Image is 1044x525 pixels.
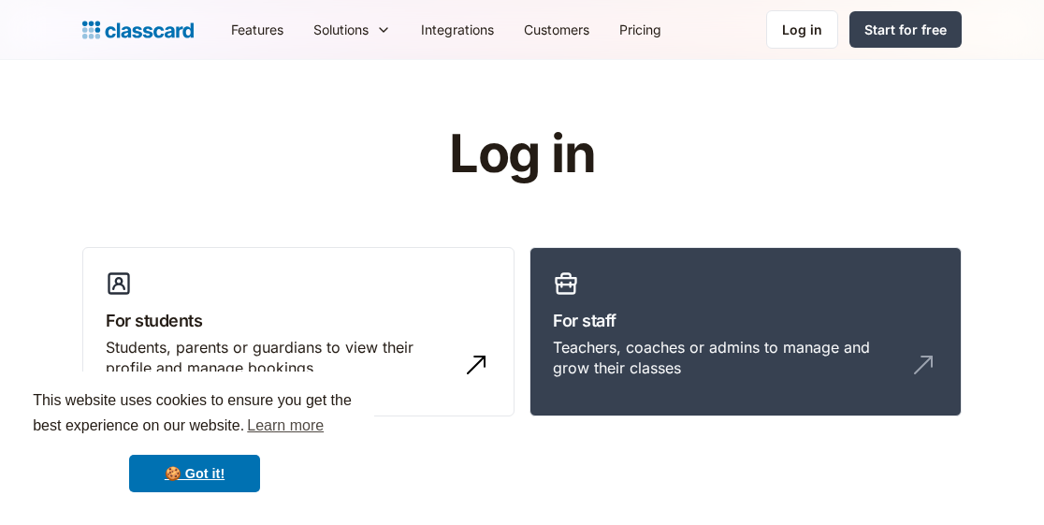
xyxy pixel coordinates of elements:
[313,20,369,39] div: Solutions
[509,8,604,51] a: Customers
[529,247,962,417] a: For staffTeachers, coaches or admins to manage and grow their classes
[298,8,406,51] div: Solutions
[106,337,454,379] div: Students, parents or guardians to view their profile and manage bookings
[33,389,356,440] span: This website uses cookies to ensure you get the best experience on our website.
[864,20,947,39] div: Start for free
[129,455,260,492] a: dismiss cookie message
[604,8,676,51] a: Pricing
[782,20,822,39] div: Log in
[406,8,509,51] a: Integrations
[244,412,326,440] a: learn more about cookies
[106,308,491,333] h3: For students
[553,308,938,333] h3: For staff
[82,17,194,43] a: home
[15,372,374,510] div: cookieconsent
[766,10,838,49] a: Log in
[225,125,819,183] h1: Log in
[553,337,901,379] div: Teachers, coaches or admins to manage and grow their classes
[82,247,515,417] a: For studentsStudents, parents or guardians to view their profile and manage bookings
[216,8,298,51] a: Features
[849,11,962,48] a: Start for free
